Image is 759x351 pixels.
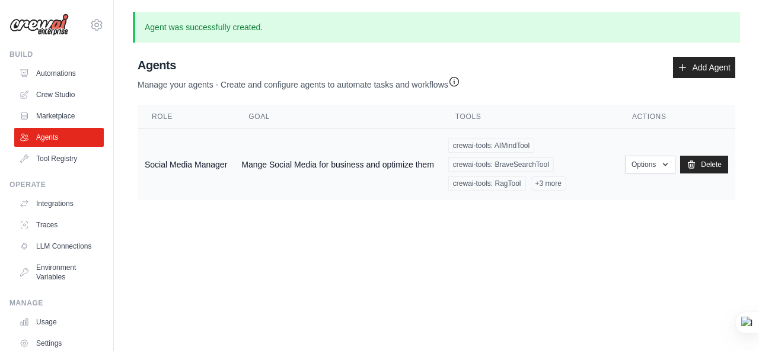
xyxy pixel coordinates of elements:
th: Actions [618,105,735,129]
span: crewai-tools: RagTool [448,176,526,191]
a: Agents [14,128,104,147]
a: Integrations [14,194,104,213]
div: Operate [9,180,104,189]
button: Options [625,156,675,173]
td: Mange Social Media for business and optimize them [234,129,441,201]
div: Manage [9,298,104,308]
a: Delete [680,156,728,173]
span: crewai-tools: BraveSearchTool [448,157,554,172]
a: Automations [14,64,104,83]
th: Goal [234,105,441,129]
a: LLM Connections [14,237,104,256]
th: Tools [441,105,618,129]
span: +3 more [531,176,566,191]
p: Agent was successfully created. [133,12,740,43]
span: crewai-tools: AIMindTool [448,139,534,153]
a: Marketplace [14,107,104,125]
a: Crew Studio [14,85,104,104]
a: Add Agent [673,57,735,78]
img: Logo [9,14,69,36]
th: Role [138,105,234,129]
p: Manage your agents - Create and configure agents to automate tasks and workflows [138,73,460,91]
h2: Agents [138,57,460,73]
td: Social Media Manager [138,129,234,201]
a: Usage [14,313,104,331]
a: Traces [14,215,104,234]
a: Environment Variables [14,258,104,286]
a: Tool Registry [14,149,104,168]
div: Build [9,50,104,59]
